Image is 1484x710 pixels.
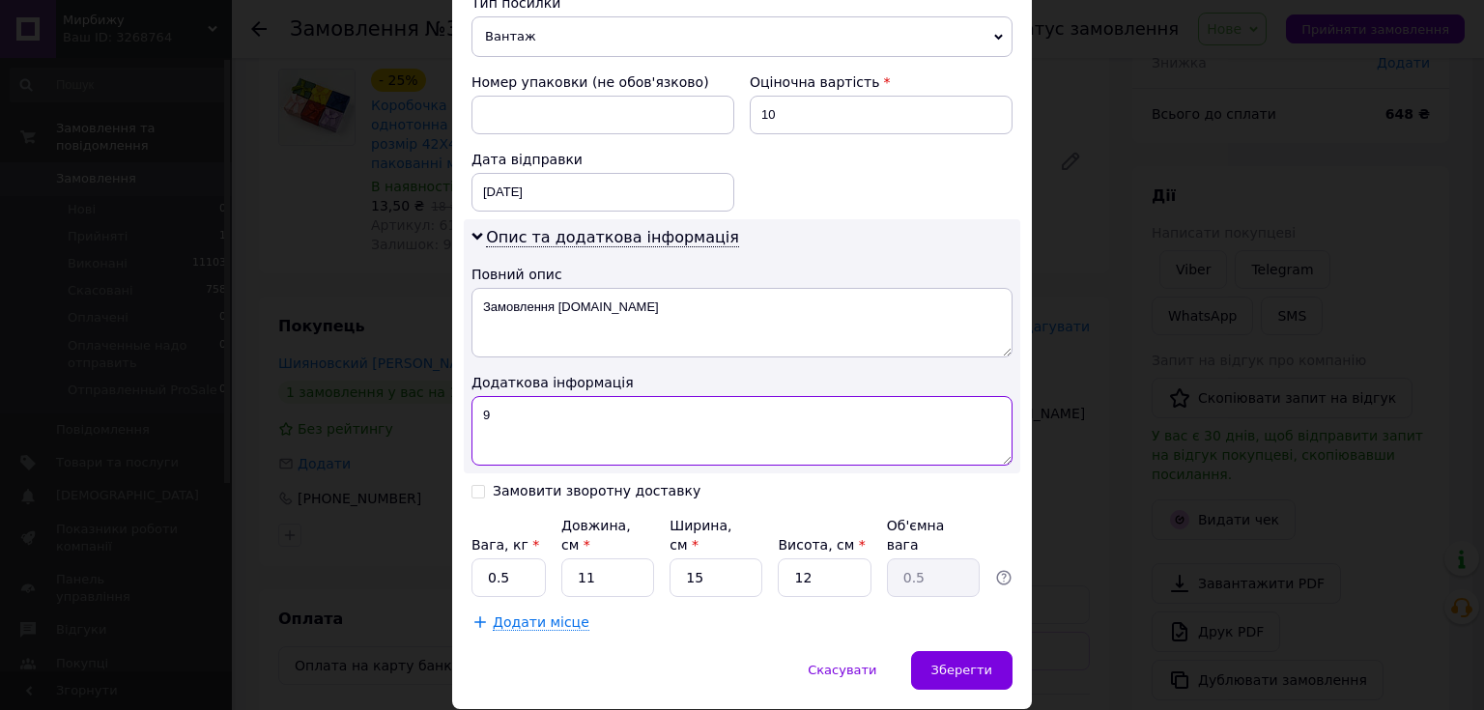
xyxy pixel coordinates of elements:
[471,150,734,169] div: Дата відправки
[750,72,1013,92] div: Оціночна вартість
[471,373,1013,392] div: Додаткова інформація
[493,614,589,631] span: Додати місце
[808,663,876,677] span: Скасувати
[887,516,980,554] div: Об'ємна вага
[471,537,539,553] label: Вага, кг
[471,288,1013,357] textarea: Замовлення [DOMAIN_NAME]
[486,228,739,247] span: Опис та додаткова інформація
[471,396,1013,466] textarea: 9
[670,518,731,553] label: Ширина, см
[493,483,700,499] div: Замовити зворотну доставку
[561,518,631,553] label: Довжина, см
[471,72,734,92] div: Номер упаковки (не обов'язково)
[471,265,1013,284] div: Повний опис
[471,16,1013,57] span: Вантаж
[778,537,865,553] label: Висота, см
[931,663,992,677] span: Зберегти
